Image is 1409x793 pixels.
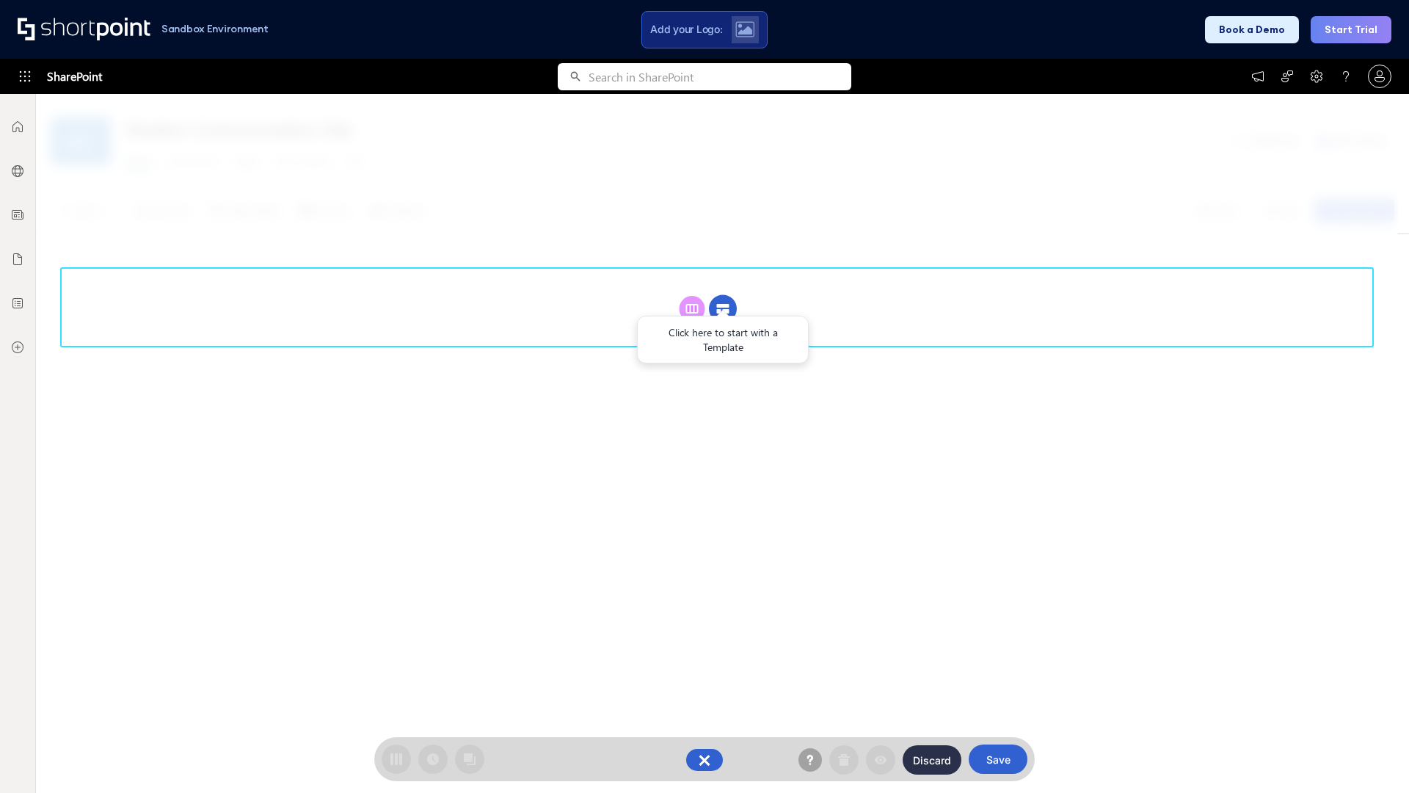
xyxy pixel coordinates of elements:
[1336,723,1409,793] iframe: Chat Widget
[969,745,1027,774] button: Save
[735,21,754,37] img: Upload logo
[1311,16,1391,43] button: Start Trial
[903,745,961,775] button: Discard
[47,59,102,94] span: SharePoint
[161,25,269,33] h1: Sandbox Environment
[650,23,722,36] span: Add your Logo:
[589,63,851,90] input: Search in SharePoint
[1205,16,1299,43] button: Book a Demo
